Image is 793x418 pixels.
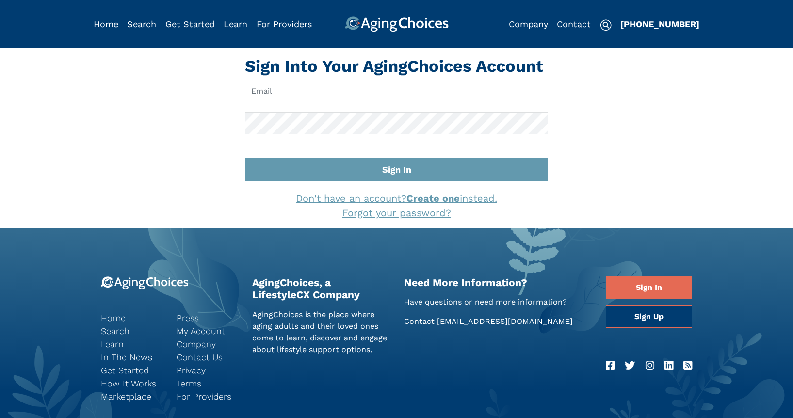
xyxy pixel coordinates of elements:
[101,377,162,390] a: How It Works
[296,193,497,204] a: Don't have an account?Create oneinstead.
[342,207,451,219] a: Forgot your password?
[245,80,548,102] input: Email
[245,56,548,76] h1: Sign Into Your AgingChoices Account
[406,193,460,204] strong: Create one
[224,19,247,29] a: Learn
[101,390,162,403] a: Marketplace
[101,351,162,364] a: In The News
[646,358,654,373] a: Instagram
[437,317,573,326] a: [EMAIL_ADDRESS][DOMAIN_NAME]
[177,338,238,351] a: Company
[245,158,548,181] button: Sign In
[664,358,673,373] a: LinkedIn
[404,296,592,308] p: Have questions or need more information?
[245,112,548,134] input: Password
[683,358,692,373] a: RSS Feed
[606,305,692,328] a: Sign Up
[620,19,699,29] a: [PHONE_NUMBER]
[127,16,156,32] div: Popover trigger
[606,358,615,373] a: Facebook
[177,364,238,377] a: Privacy
[101,364,162,377] a: Get Started
[509,19,548,29] a: Company
[165,19,215,29] a: Get Started
[257,19,312,29] a: For Providers
[404,316,592,327] p: Contact
[600,19,612,31] img: search-icon.svg
[127,19,156,29] a: Search
[101,338,162,351] a: Learn
[252,309,389,355] p: AgingChoices is the place where aging adults and their loved ones come to learn, discover and eng...
[252,276,389,301] h2: AgingChoices, a LifestyleCX Company
[344,16,448,32] img: AgingChoices
[404,276,592,289] h2: Need More Information?
[177,311,238,324] a: Press
[177,324,238,338] a: My Account
[557,19,591,29] a: Contact
[177,351,238,364] a: Contact Us
[606,276,692,299] a: Sign In
[625,358,635,373] a: Twitter
[101,311,162,324] a: Home
[177,377,238,390] a: Terms
[101,276,189,289] img: 9-logo.svg
[94,19,118,29] a: Home
[101,324,162,338] a: Search
[177,390,238,403] a: For Providers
